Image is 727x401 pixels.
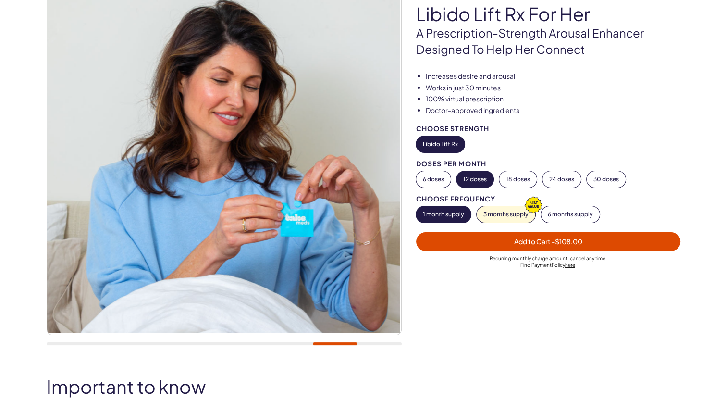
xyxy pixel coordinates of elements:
button: 18 doses [499,171,537,188]
li: Increases desire and arousal [426,72,681,81]
div: Recurring monthly charge amount , cancel any time. Policy . [416,255,681,268]
a: here [565,262,575,268]
h1: Libido Lift Rx For Her [416,4,681,24]
div: Doses per Month [416,160,681,167]
button: 1 month supply [416,206,471,223]
h2: Important to know [47,376,681,397]
button: Libido Lift Rx [416,136,465,152]
button: 12 doses [456,171,493,188]
button: 6 months supply [541,206,600,223]
li: Doctor-approved ingredients [426,106,681,115]
li: 100% virtual prescription [426,94,681,104]
span: - $108.00 [552,237,582,246]
button: 30 doses [587,171,626,188]
span: Find Payment [520,262,552,268]
button: 3 months supply [477,206,535,223]
div: Choose Strength [416,125,681,132]
button: 6 doses [416,171,451,188]
div: Choose Frequency [416,195,681,202]
p: A prescription-strength arousal enhancer designed to help her connect [416,25,681,57]
button: 24 doses [542,171,581,188]
li: Works in just 30 minutes [426,83,681,93]
span: Add to Cart [514,237,582,246]
button: Add to Cart -$108.00 [416,232,681,251]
